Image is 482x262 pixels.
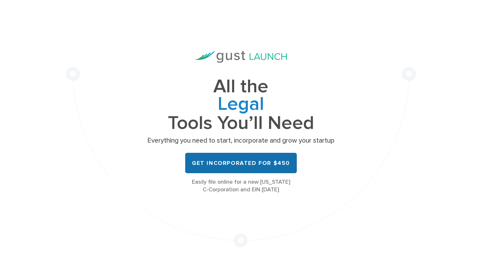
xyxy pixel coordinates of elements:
a: Get Incorporated for $450 [185,153,297,173]
span: Legal [145,96,337,115]
div: Easily file online for a new [US_STATE] C-Corporation and EIN [DATE] [145,178,337,194]
img: Gust Launch Logo [195,51,287,63]
p: Everything you need to start, incorporate and grow your startup [145,136,337,145]
h1: All the Tools You’ll Need [145,78,337,132]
